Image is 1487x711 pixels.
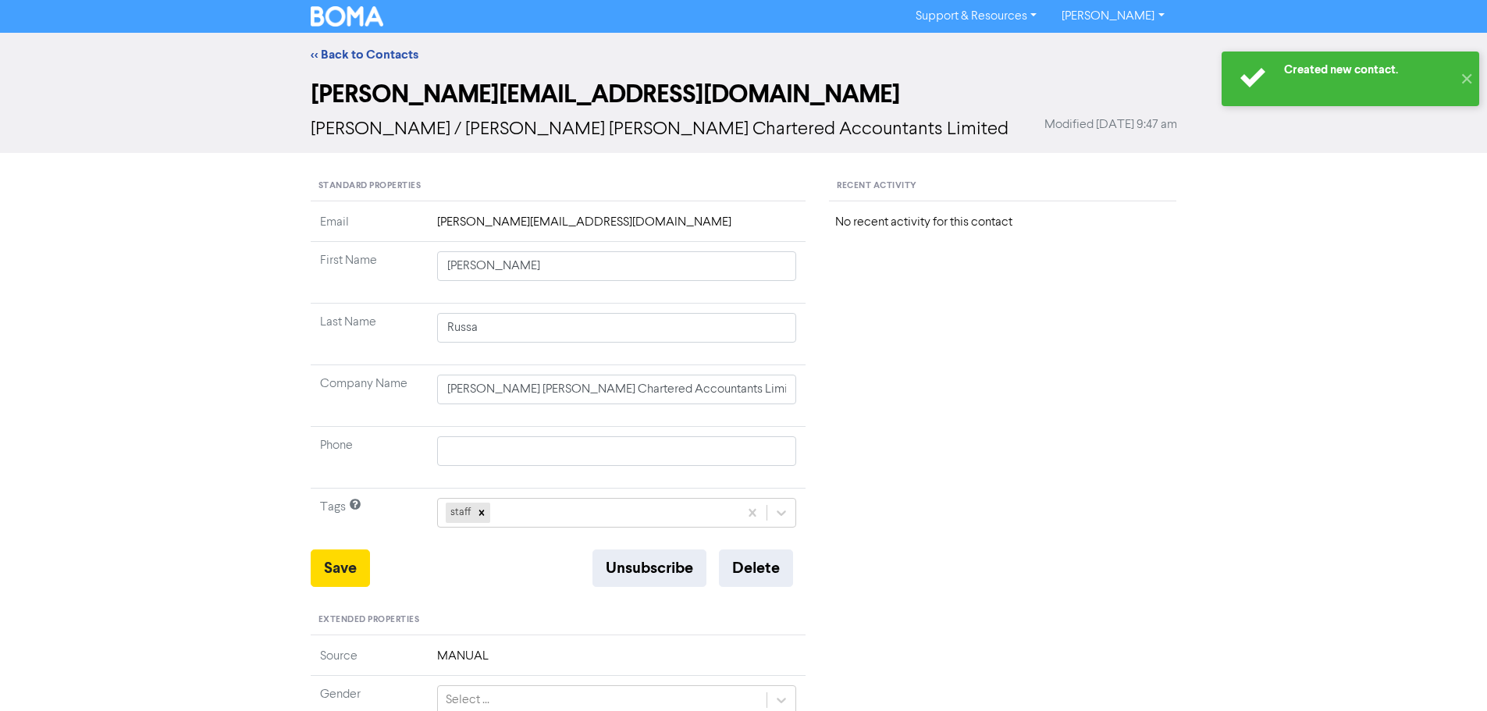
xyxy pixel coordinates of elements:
h2: [PERSON_NAME][EMAIL_ADDRESS][DOMAIN_NAME] [311,80,1177,109]
td: [PERSON_NAME][EMAIL_ADDRESS][DOMAIN_NAME] [428,213,806,242]
div: staff [446,503,473,523]
div: Select ... [446,691,489,709]
td: Source [311,647,428,676]
td: First Name [311,242,428,304]
button: Unsubscribe [592,549,706,587]
iframe: Chat Widget [1409,636,1487,711]
td: Tags [311,489,428,550]
div: No recent activity for this contact [835,213,1170,232]
span: [PERSON_NAME] / [PERSON_NAME] [PERSON_NAME] Chartered Accountants Limited [311,120,1009,139]
td: MANUAL [428,647,806,676]
button: Save [311,549,370,587]
td: Company Name [311,365,428,427]
div: Created new contact. [1284,62,1452,78]
button: Delete [719,549,793,587]
img: BOMA Logo [311,6,384,27]
td: Phone [311,427,428,489]
div: Standard Properties [311,172,806,201]
div: Recent Activity [829,172,1176,201]
td: Last Name [311,304,428,365]
td: Email [311,213,428,242]
span: Modified [DATE] 9:47 am [1044,116,1177,134]
a: [PERSON_NAME] [1049,4,1176,29]
a: Support & Resources [903,4,1049,29]
a: << Back to Contacts [311,47,418,62]
div: Extended Properties [311,606,806,635]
